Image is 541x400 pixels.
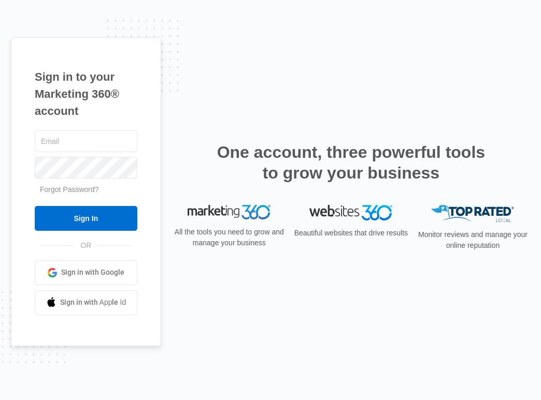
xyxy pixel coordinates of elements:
img: Top Rated Local [431,205,514,222]
p: Beautiful websites that drive results [294,228,408,239]
h2: One account, three powerful tools to grow your business [213,142,488,183]
span: Sign in with Apple Id [60,297,126,308]
p: Monitor reviews and manage your online reputation [416,229,530,251]
span: OR [73,240,98,251]
span: Sign in with Google [61,267,124,278]
input: Sign In [35,206,137,231]
input: Email [35,130,137,152]
a: Sign in with Apple Id [35,290,137,315]
p: All the tools you need to grow and manage your business [172,227,287,248]
h1: Sign in to your Marketing 360® account [35,68,137,120]
a: Sign in with Google [35,260,137,285]
a: Forgot Password? [40,185,99,194]
img: Marketing 360 [188,205,270,219]
img: Websites 360 [309,205,392,220]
